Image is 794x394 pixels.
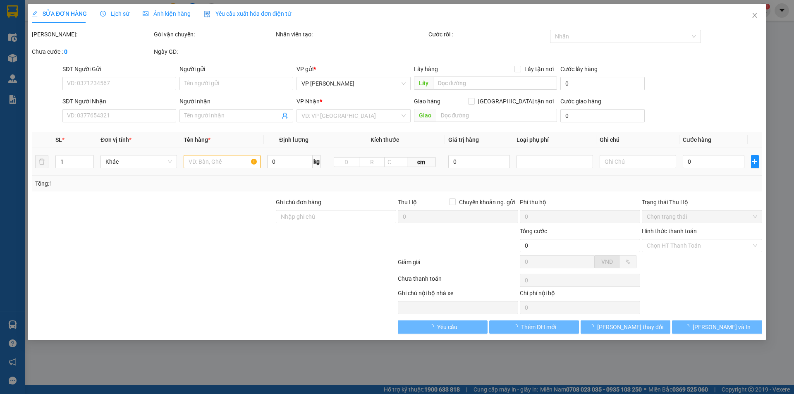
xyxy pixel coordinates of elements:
span: edit [32,11,38,17]
div: Ngày GD: [154,47,274,56]
span: [PERSON_NAME] và In [693,322,751,332]
button: [PERSON_NAME] và In [672,320,762,334]
span: Cước hàng [683,136,712,143]
span: clock-circle [100,11,106,17]
span: loading [512,324,521,330]
span: Giao hàng [414,98,440,105]
button: Close [743,4,766,27]
span: Khác [106,155,172,168]
span: Lấy [414,76,433,90]
input: Dọc đường [436,109,557,122]
button: Yêu cầu [398,320,488,334]
span: Giao [414,109,436,122]
div: Chi phí nội bộ [520,289,640,301]
input: Ghi Chú [600,155,676,168]
span: VND [601,258,613,265]
span: Yêu cầu xuất hóa đơn điện tử [204,10,291,17]
span: close [751,12,758,19]
div: [PERSON_NAME]: [32,30,152,39]
div: Phí thu hộ [520,198,640,210]
span: Tên hàng [184,136,211,143]
div: Trạng thái Thu Hộ [642,198,762,207]
div: Gói vận chuyển: [154,30,274,39]
span: Tổng cước [520,228,547,234]
div: SĐT Người Gửi [62,64,176,74]
span: VP Nhận [297,98,320,105]
span: user-add [282,112,289,119]
label: Ghi chú đơn hàng [276,199,321,205]
input: R [359,157,385,167]
span: Định lượng [279,136,309,143]
div: Chưa thanh toán [397,274,519,289]
input: Dọc đường [433,76,557,90]
button: [PERSON_NAME] thay đổi [581,320,670,334]
input: Cước lấy hàng [560,77,645,90]
span: Đơn vị tính [101,136,132,143]
span: VP Nghi Xuân [302,77,406,90]
span: picture [143,11,148,17]
label: Hình thức thanh toán [642,228,697,234]
span: Ảnh kiện hàng [143,10,191,17]
span: cm [407,157,435,167]
div: Người nhận [179,97,293,106]
div: Người gửi [179,64,293,74]
input: C [384,157,407,167]
span: Giá trị hàng [449,136,479,143]
span: Thu Hộ [398,199,417,205]
span: plus [751,158,758,165]
span: Lấy tận nơi [521,64,557,74]
div: Giảm giá [397,258,519,272]
input: D [334,157,359,167]
span: Lịch sử [100,10,129,17]
button: Thêm ĐH mới [489,320,579,334]
span: Chọn trạng thái [647,210,757,223]
th: Ghi chú [596,132,679,148]
div: VP gửi [297,64,411,74]
div: Cước rồi : [428,30,549,39]
b: 0 [64,48,67,55]
span: loading [684,324,693,330]
span: Yêu cầu [437,322,457,332]
span: % [626,258,630,265]
input: VD: Bàn, Ghế [184,155,261,168]
th: Loại phụ phí [513,132,596,148]
span: SỬA ĐƠN HÀNG [32,10,87,17]
span: [PERSON_NAME] thay đổi [597,322,663,332]
label: Cước giao hàng [560,98,601,105]
div: Nhân viên tạo: [276,30,427,39]
span: SL [55,136,62,143]
span: Thêm ĐH mới [521,322,556,332]
input: Ghi chú đơn hàng [276,210,396,223]
span: Lấy hàng [414,66,438,72]
img: icon [204,11,210,17]
span: Kích thước [371,136,399,143]
div: Chưa cước : [32,47,152,56]
input: Cước giao hàng [560,109,645,122]
span: [GEOGRAPHIC_DATA] tận nơi [475,97,557,106]
span: kg [313,155,321,168]
div: Tổng: 1 [35,179,306,188]
label: Cước lấy hàng [560,66,598,72]
span: loading [428,324,437,330]
div: Ghi chú nội bộ nhà xe [398,289,518,301]
button: delete [35,155,48,168]
span: loading [588,324,597,330]
div: SĐT Người Nhận [62,97,176,106]
button: plus [751,155,759,168]
span: Chuyển khoản ng. gửi [456,198,518,207]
